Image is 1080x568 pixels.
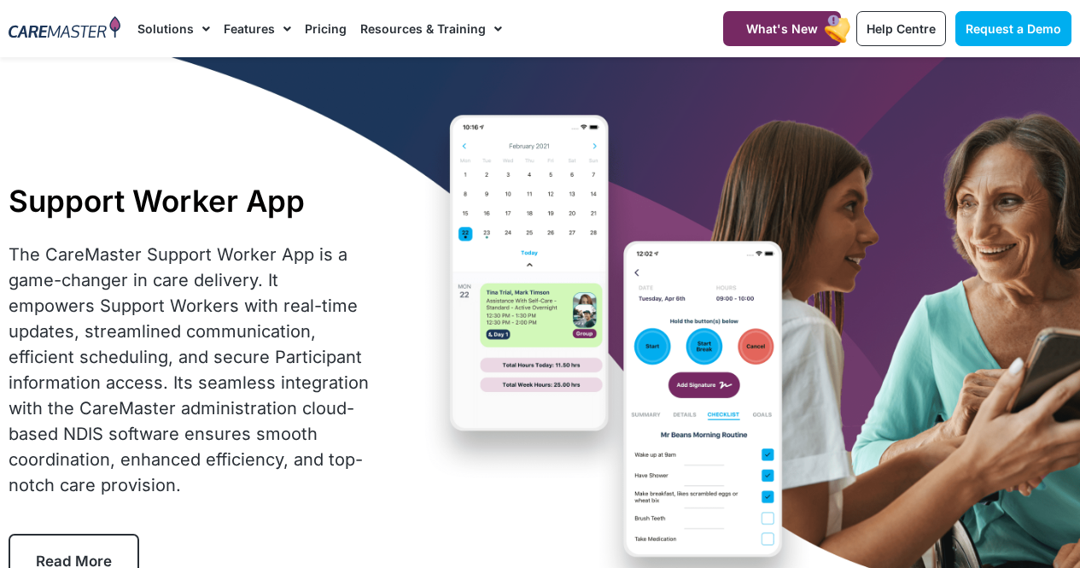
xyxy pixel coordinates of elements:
div: The CareMaster Support Worker App is a game-changer in care delivery. It empowers Support Workers... [9,242,370,498]
img: CareMaster Logo [9,16,120,41]
a: What's New [723,11,841,46]
a: Help Centre [856,11,946,46]
a: Request a Demo [955,11,1071,46]
span: Request a Demo [966,21,1061,36]
h1: Support Worker App [9,183,370,219]
span: Help Centre [867,21,936,36]
span: What's New [746,21,818,36]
